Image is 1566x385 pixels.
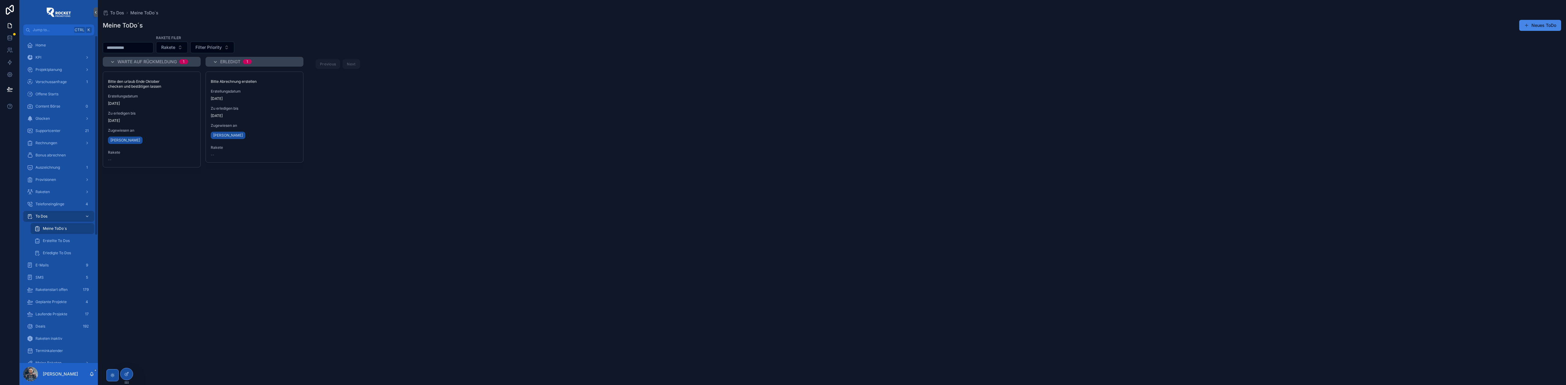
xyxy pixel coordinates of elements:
label: Rakete Filer [156,35,181,40]
a: Offene Starts [23,89,94,100]
span: To Dos [110,10,124,16]
span: Home [35,43,46,48]
span: Telefoneingänge [35,202,64,207]
a: Bonus abrechnen [23,150,94,161]
span: SMS [35,275,44,280]
span: Bitte den urlaub Ende Oktober checken und bestätigen lassen [108,79,195,89]
a: Bitte Abrechnung erstellenErstellungsdatum[DATE]Zu erledigen bis[DATE]Zugewiesen an[PERSON_NAME]R... [206,71,303,163]
span: Jump to... [33,28,72,32]
a: Projektplanung [23,64,94,75]
span: Glocken [35,116,50,121]
span: Laufende Projekte [35,312,67,317]
div: scrollable content [20,35,98,363]
span: Warte auf Rückmeldung [117,59,177,65]
a: Meine ToDo´s [31,223,94,234]
div: 1 [247,59,248,64]
div: 192 [81,323,91,330]
a: Laufende Projekte17 [23,309,94,320]
a: Glocken [23,113,94,124]
a: Vorschussanfrage1 [23,76,94,87]
span: Bonus abrechnen [35,153,66,158]
a: Terminkalender [23,345,94,356]
span: [PERSON_NAME] [213,133,243,138]
span: Zu erledigen bis [108,111,195,116]
button: Neues ToDo [1519,20,1561,31]
span: Rakete [161,44,175,50]
span: [DATE] [211,113,298,118]
span: [DATE] [211,96,298,101]
span: Meine ToDo´s [43,226,67,231]
a: To Dos [103,10,124,16]
span: KPI [35,55,41,60]
div: 1 [183,59,184,64]
span: Rakete [108,150,195,155]
span: Erstellte To Dos [43,238,70,243]
a: Raketenstart offen179 [23,284,94,295]
div: 21 [83,127,91,134]
img: App logo [46,7,71,17]
span: Zu erledigen bis [211,106,298,111]
span: Filter Priority [195,44,222,50]
span: Auszeichnung [35,165,60,170]
a: Meine ToDo´s [130,10,158,16]
h1: Meine ToDo´s [103,21,143,30]
a: Supportcenter21 [23,125,94,136]
a: Provisionen [23,174,94,185]
span: Erledigte To Dos [43,251,71,255]
a: Erstellte To Dos [31,235,94,246]
div: 4 [83,298,91,306]
div: 9 [83,262,91,269]
span: Rechnungen [35,141,57,145]
span: Supportcenter [35,128,61,133]
span: E-Mails [35,263,49,268]
span: -- [108,157,112,162]
span: To Dos [35,214,47,219]
a: Home [23,40,94,51]
div: 17 [83,310,91,318]
span: K [86,28,91,32]
button: Jump to...CtrlK [23,24,94,35]
a: Meine Raketen [23,358,94,369]
a: Auszeichnung1 [23,162,94,173]
span: Zugewiesen an [108,128,195,133]
span: Raketen inaktiv [35,336,62,341]
div: 5 [83,274,91,281]
div: 4 [83,200,91,208]
a: Erledigte To Dos [31,248,94,258]
span: Provisionen [35,177,56,182]
a: Content Börse0 [23,101,94,112]
span: Content Börse [35,104,60,109]
span: Rakete [211,145,298,150]
span: Geplante Projekte [35,299,67,304]
div: 179 [81,286,91,293]
span: Raketen [35,189,50,194]
span: Bitte Abrechnung erstellen [211,79,298,84]
a: [PERSON_NAME] [211,132,245,139]
a: Geplante Projekte4 [23,296,94,307]
span: Deals [35,324,45,329]
a: To Dos [23,211,94,222]
span: Projektplanung [35,67,62,72]
span: Zugewiesen an [211,123,298,128]
a: E-Mails9 [23,260,94,271]
span: Meine Raketen [35,361,61,365]
a: Rechnungen [23,137,94,148]
a: KPI [23,52,94,63]
span: Terminkalender [35,348,63,353]
a: Bitte den urlaub Ende Oktober checken und bestätigen lassenErstellungsdatum[DATE]Zu erledigen bis... [103,71,201,167]
a: Deals192 [23,321,94,332]
a: Telefoneingänge4 [23,199,94,210]
span: Ctrl [74,27,85,33]
span: -- [211,152,214,157]
a: [PERSON_NAME] [108,137,143,144]
a: SMS5 [23,272,94,283]
a: Raketen inaktiv [23,333,94,344]
span: [PERSON_NAME] [110,138,140,143]
span: [DATE] [108,118,195,123]
div: 1 [83,78,91,86]
span: Vorschussanfrage [35,79,67,84]
span: Raketenstart offen [35,287,68,292]
span: Erledigt [220,59,240,65]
